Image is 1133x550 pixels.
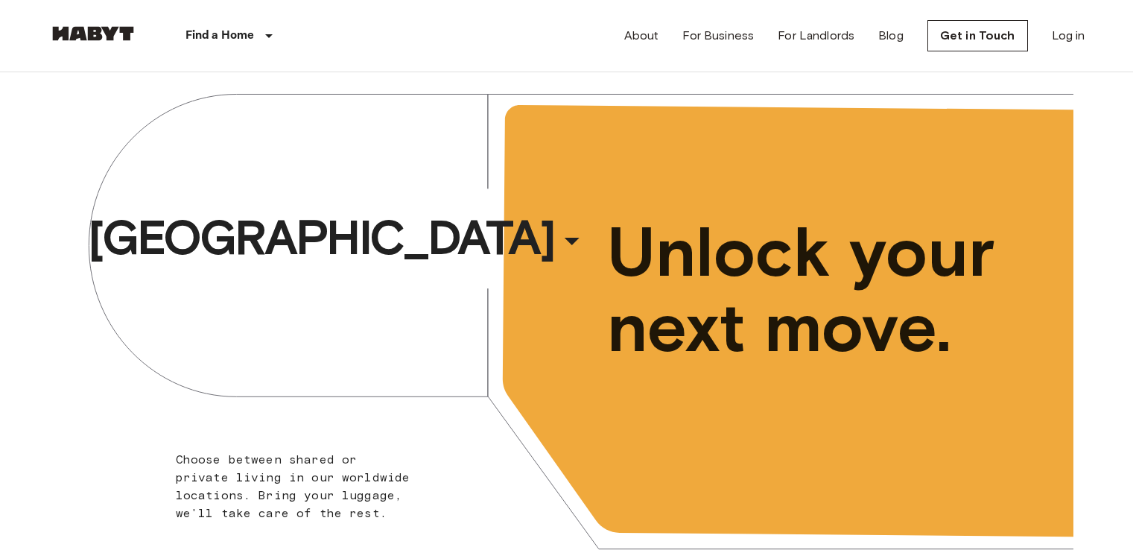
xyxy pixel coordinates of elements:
[927,20,1028,51] a: Get in Touch
[682,27,754,45] a: For Business
[82,203,596,272] button: [GEOGRAPHIC_DATA]
[778,27,854,45] a: For Landlords
[185,27,255,45] p: Find a Home
[878,27,904,45] a: Blog
[88,208,554,268] span: [GEOGRAPHIC_DATA]
[176,452,410,520] span: Choose between shared or private living in our worldwide locations. Bring your luggage, we'll tak...
[1052,27,1085,45] a: Log in
[607,215,1012,365] span: Unlock your next move.
[624,27,659,45] a: About
[48,26,138,41] img: Habyt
